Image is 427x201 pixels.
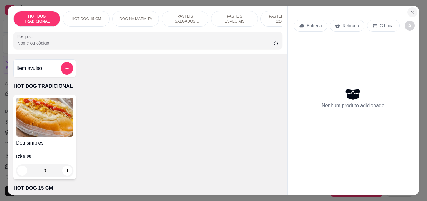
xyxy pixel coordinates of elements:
[19,14,55,24] p: HOT DOG TRADICIONAL
[72,16,101,21] p: HOT DOG 15 CM
[16,65,42,72] h4: Item avulso
[16,98,73,137] img: product-image
[62,166,72,176] button: increase-product-quantity
[307,23,322,29] p: Entrega
[13,184,282,192] p: HOT DOG 15 CM
[343,23,359,29] p: Retirada
[16,139,73,147] h4: Dog simples
[17,166,27,176] button: decrease-product-quantity
[322,102,384,109] p: Nenhum produto adicionado
[380,23,394,29] p: C.Local
[405,21,415,31] button: decrease-product-quantity
[216,14,253,24] p: PASTEIS ESPECIAIS
[13,82,282,90] p: HOT DOG TRADICIONAL
[61,62,73,75] button: add-separate-item
[17,40,274,46] input: Pesquisa
[407,7,417,17] button: Close
[167,14,203,24] p: PASTEIS SALGADOS 12X20cm
[16,153,73,159] p: R$ 6,00
[17,34,35,39] label: Pesquisa
[119,16,152,21] p: DOG NA MARMITA
[266,14,302,24] p: PASTEIS DOCES 12X20cm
